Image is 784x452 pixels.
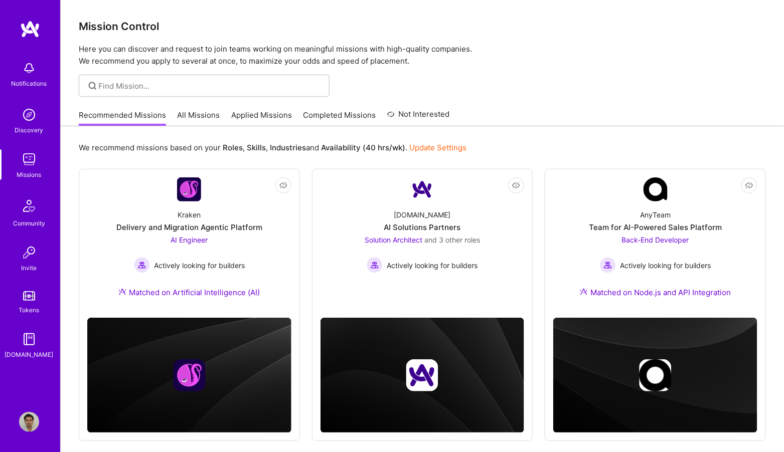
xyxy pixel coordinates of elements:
[13,218,45,229] div: Community
[231,110,292,126] a: Applied Missions
[154,260,245,271] span: Actively looking for builders
[394,209,450,220] div: [DOMAIN_NAME]
[600,257,616,273] img: Actively looking for builders
[321,177,525,301] a: Company Logo[DOMAIN_NAME]AI Solutions PartnersSolution Architect and 3 other rolesActively lookin...
[79,142,466,153] p: We recommend missions based on your , , and .
[580,287,731,298] div: Matched on Node.js and API Integration
[19,329,39,349] img: guide book
[15,125,44,135] div: Discovery
[640,209,671,220] div: AnyTeam
[640,359,672,391] img: Company logo
[270,143,306,152] b: Industries
[87,318,291,433] img: cover
[116,222,262,233] div: Delivery and Migration Agentic Platform
[177,177,201,201] img: Company Logo
[17,412,42,432] a: User Avatar
[178,110,220,126] a: All Missions
[553,177,757,310] a: Company LogoAnyTeamTeam for AI-Powered Sales PlatformBack-End Developer Actively looking for buil...
[23,291,35,301] img: tokens
[19,58,39,78] img: bell
[247,143,266,152] b: Skills
[410,177,434,201] img: Company Logo
[87,80,98,92] i: icon SearchGrey
[134,257,150,273] img: Actively looking for builders
[424,236,480,244] span: and 3 other roles
[321,318,525,433] img: cover
[79,110,166,126] a: Recommended Missions
[17,194,41,218] img: Community
[620,260,711,271] span: Actively looking for builders
[409,143,466,152] a: Update Settings
[303,110,376,126] a: Completed Missions
[17,169,42,180] div: Missions
[512,181,520,189] i: icon EyeClosed
[79,43,766,67] p: Here you can discover and request to join teams working on meaningful missions with high-quality ...
[406,359,438,391] img: Company logo
[387,260,478,271] span: Actively looking for builders
[553,318,757,433] img: cover
[321,143,405,152] b: Availability (40 hrs/wk)
[118,288,126,296] img: Ateam Purple Icon
[12,78,47,89] div: Notifications
[19,243,39,263] img: Invite
[99,81,322,91] input: Find Mission...
[173,359,205,391] img: Company logo
[589,222,722,233] div: Team for AI-Powered Sales Platform
[365,236,422,244] span: Solution Architect
[79,20,766,33] h3: Mission Control
[19,105,39,125] img: discovery
[19,412,39,432] img: User Avatar
[580,288,588,296] img: Ateam Purple Icon
[622,236,689,244] span: Back-End Developer
[367,257,383,273] img: Actively looking for builders
[5,349,54,360] div: [DOMAIN_NAME]
[87,177,291,310] a: Company LogoKrakenDelivery and Migration Agentic PlatformAI Engineer Actively looking for builder...
[22,263,37,273] div: Invite
[644,177,668,201] img: Company Logo
[171,236,208,244] span: AI Engineer
[19,305,40,315] div: Tokens
[745,181,753,189] i: icon EyeClosed
[19,149,39,169] img: teamwork
[118,287,260,298] div: Matched on Artificial Intelligence (AI)
[387,108,450,126] a: Not Interested
[384,222,460,233] div: AI Solutions Partners
[223,143,243,152] b: Roles
[178,209,201,220] div: Kraken
[20,20,40,38] img: logo
[279,181,287,189] i: icon EyeClosed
